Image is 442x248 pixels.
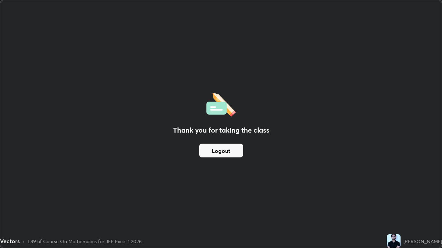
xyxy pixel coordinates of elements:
[22,238,25,245] div: •
[173,125,269,135] h2: Thank you for taking the class
[403,238,442,245] div: [PERSON_NAME]
[199,144,243,157] button: Logout
[28,238,142,245] div: L89 of Course On Mathematics for JEE Excel 1 2026
[206,91,236,117] img: offlineFeedback.1438e8b3.svg
[387,234,401,248] img: 7aced0a64bc6441e9f5d793565b0659e.jpg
